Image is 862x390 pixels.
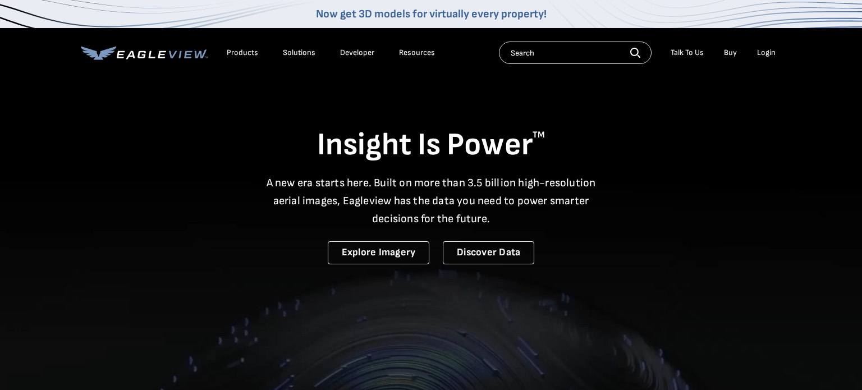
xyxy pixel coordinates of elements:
a: Now get 3D models for virtually every property! [316,7,547,21]
div: Solutions [283,48,315,58]
a: Developer [340,48,374,58]
div: Products [227,48,258,58]
a: Explore Imagery [328,241,430,264]
input: Search [499,42,652,64]
a: Discover Data [443,241,534,264]
h1: Insight Is Power [81,126,781,165]
sup: TM [533,130,545,140]
p: A new era starts here. Built on more than 3.5 billion high-resolution aerial images, Eagleview ha... [259,174,603,228]
div: Talk To Us [671,48,704,58]
div: Login [757,48,776,58]
a: Buy [724,48,737,58]
div: Resources [399,48,435,58]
